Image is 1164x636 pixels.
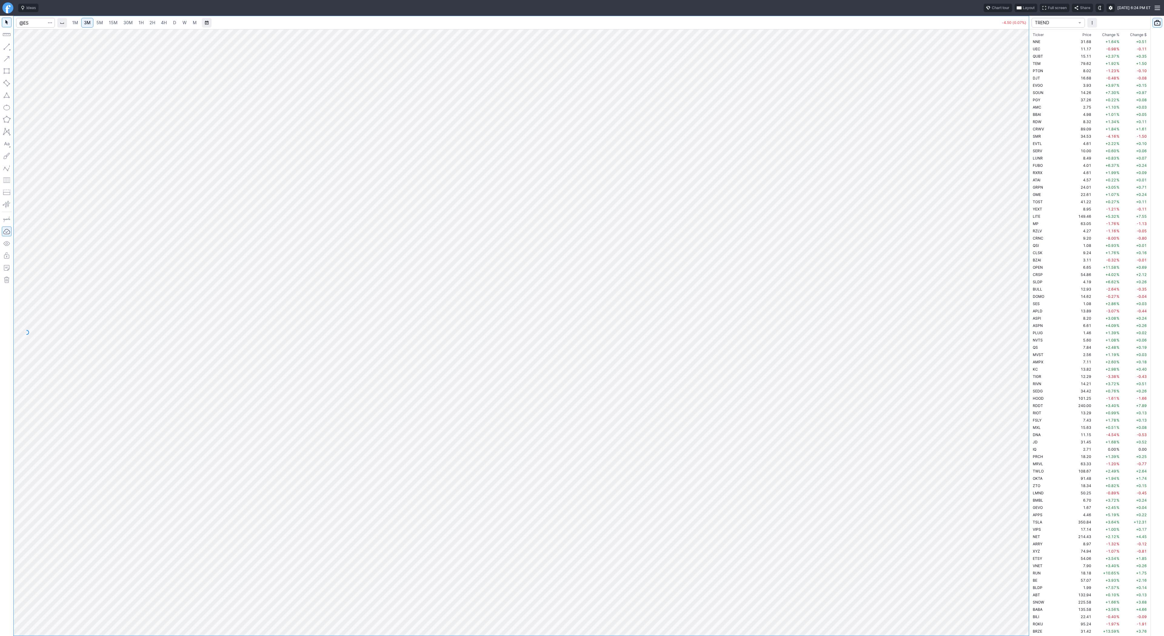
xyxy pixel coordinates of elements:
[1116,127,1119,131] span: %
[2,42,12,52] button: Line
[1136,39,1147,44] span: +0.51
[2,251,12,261] button: Lock drawings
[1070,278,1092,285] td: 4.19
[1105,345,1116,350] span: +2.48
[1095,4,1104,12] button: Toggle dark mode
[1070,60,1092,67] td: 79.62
[1070,322,1092,329] td: 6.61
[1102,32,1119,38] span: Change %
[1033,178,1040,182] span: ATAI
[1105,214,1116,219] span: +5.32
[1033,127,1044,131] span: CRWV
[1070,336,1092,344] td: 5.60
[1136,316,1147,321] span: +0.24
[158,18,169,28] a: 4H
[123,20,133,25] span: 30M
[1033,265,1043,270] span: OPEN
[1136,54,1147,59] span: +0.35
[1136,323,1147,328] span: +0.26
[1033,280,1042,284] span: SLDP
[173,20,176,25] span: D
[1033,323,1043,328] span: ASPN
[2,115,12,124] button: Polygon
[1033,360,1043,364] span: AMPX
[1033,69,1043,73] span: PTON
[1070,365,1092,373] td: 13.82
[1116,360,1119,364] span: %
[1116,331,1119,335] span: %
[1070,191,1092,198] td: 22.61
[1105,316,1116,321] span: +3.08
[1136,178,1147,182] span: +0.01
[1033,236,1043,241] span: CRNC
[1033,149,1042,153] span: SERV
[1033,251,1042,255] span: CLSK
[1033,309,1042,313] span: APLD
[1136,149,1147,153] span: +0.06
[1033,367,1038,372] span: KC
[1033,134,1041,139] span: SMR
[1033,207,1042,211] span: YEXT
[1136,90,1147,95] span: +0.97
[1116,243,1119,248] span: %
[1105,185,1116,190] span: +3.05
[139,20,144,25] span: 1H
[2,66,12,76] button: Rectangle
[1116,287,1119,291] span: %
[1116,200,1119,204] span: %
[1116,265,1119,270] span: %
[1116,185,1119,190] span: %
[1136,360,1147,364] span: +0.18
[1137,221,1147,226] span: -1.13
[2,275,12,285] button: Remove all autosaved drawings
[1033,170,1042,175] span: RXRX
[1116,272,1119,277] span: %
[1033,221,1039,226] span: MP
[1033,105,1041,109] span: AMC
[1116,163,1119,168] span: %
[1070,249,1092,256] td: 9.24
[1116,323,1119,328] span: %
[1033,185,1043,190] span: GRPN
[1116,301,1119,306] span: %
[1070,256,1092,264] td: 3.11
[1137,47,1147,51] span: -0.11
[46,18,54,28] button: Search
[121,18,135,28] a: 30M
[1106,309,1116,313] span: -3.07
[2,214,12,224] button: Drawing mode: Single
[1105,156,1116,160] span: +0.83
[1136,272,1147,277] span: +2.12
[1116,39,1119,44] span: %
[1070,96,1092,103] td: 37.26
[1136,345,1147,350] span: +0.19
[1136,119,1147,124] span: +0.11
[1116,345,1119,350] span: %
[1070,154,1092,162] td: 8.49
[2,163,12,173] button: Elliott waves
[1116,83,1119,88] span: %
[1136,243,1147,248] span: +0.01
[2,103,12,112] button: Ellipse
[1105,251,1116,255] span: +1.76
[1040,4,1069,12] button: Full screen
[1033,163,1043,168] span: FUBO
[1070,227,1092,234] td: 4.27
[2,30,12,39] button: Measure
[1116,251,1119,255] span: %
[2,200,12,209] button: Anchored VWAP
[2,54,12,64] button: Arrow
[1070,351,1092,358] td: 2.56
[1070,118,1092,125] td: 8.32
[1137,258,1147,262] span: -0.01
[1033,119,1042,124] span: RDW
[1116,76,1119,80] span: %
[1033,243,1039,248] span: QSI
[149,20,155,25] span: 2H
[2,263,12,273] button: Add note
[69,18,81,28] a: 1M
[1033,229,1042,233] span: RZLV
[1070,300,1092,307] td: 1.08
[57,18,67,28] button: Interval
[1105,39,1116,44] span: +1.64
